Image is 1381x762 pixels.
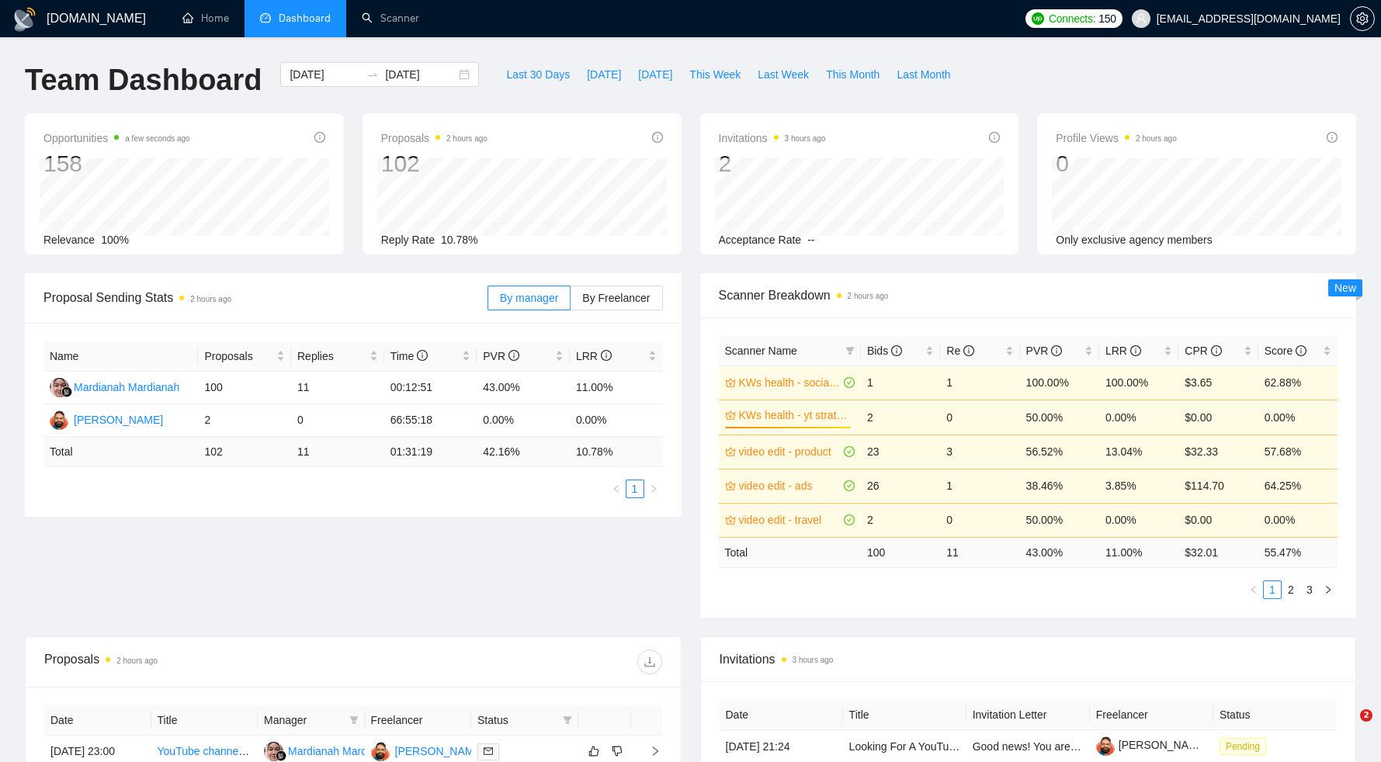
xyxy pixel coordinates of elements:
td: 66:55:18 [384,404,477,437]
button: This Week [681,62,749,87]
button: download [637,649,662,674]
img: gigradar-bm.png [61,386,72,397]
span: Profile Views [1056,129,1177,147]
li: 2 [1282,580,1300,599]
a: KWs health - yt strategy seo mgt etc. [739,407,852,424]
time: 2 hours ago [190,295,231,303]
span: Dashboard [279,12,331,25]
span: right [649,484,658,494]
span: Manager [264,712,343,729]
span: 10.78% [441,234,477,246]
span: Last 30 Days [506,66,570,83]
span: Time [390,350,428,362]
td: $0.00 [1178,503,1258,537]
td: 57.68% [1258,435,1338,469]
span: Status [477,712,557,729]
a: setting [1350,12,1375,25]
span: info-circle [417,350,428,361]
a: [PERSON_NAME] [1096,739,1208,751]
td: $32.33 [1178,435,1258,469]
span: CPR [1185,345,1221,357]
a: YouTube channel optimization - increase views/subscribers/total watch time [158,745,520,757]
span: Bids [867,345,902,357]
span: dislike [612,745,623,757]
span: check-circle [844,377,855,388]
img: AT [50,410,69,430]
li: Previous Page [607,480,626,498]
li: 3 [1300,580,1319,599]
span: left [1249,585,1258,594]
td: 62.88% [1258,365,1338,400]
td: 50.00% [1020,503,1099,537]
span: Connects: [1049,10,1095,27]
td: 0 [940,503,1019,537]
span: crown [725,446,736,457]
button: like [585,742,603,760]
span: filter [845,346,855,355]
span: Scanner Breakdown [719,286,1338,305]
td: $3.65 [1178,365,1258,400]
li: Previous Page [1244,580,1263,599]
span: PVR [483,350,519,362]
span: info-circle [1211,345,1222,356]
h1: Team Dashboard [25,62,262,99]
a: searchScanner [362,12,419,25]
a: 1 [626,480,644,497]
span: 150 [1098,10,1116,27]
td: 3 [940,435,1019,469]
span: This Month [826,66,880,83]
button: right [644,480,663,498]
th: Title [843,700,966,730]
span: Proposals [381,129,488,147]
div: 0 [1056,149,1177,178]
span: Last Week [758,66,809,83]
td: 50.00% [1020,400,1099,435]
div: 2 [719,149,826,178]
span: crown [725,480,736,491]
span: crown [725,514,736,525]
td: 1 [861,365,940,400]
span: like [588,745,599,757]
span: right [1324,585,1333,594]
td: 11 [291,372,384,404]
td: 0.00% [477,404,570,437]
td: 11 [940,537,1019,567]
td: 56.52% [1020,435,1099,469]
span: PVR [1026,345,1063,357]
a: video edit - travel [739,511,841,528]
td: 1 [940,469,1019,503]
td: 0 [940,400,1019,435]
td: Total [43,437,198,467]
li: 1 [626,480,644,498]
li: 1 [1263,580,1282,599]
span: to [366,68,379,81]
button: [DATE] [630,62,681,87]
span: filter [349,715,359,725]
a: 3 [1301,581,1318,598]
td: 0.00% [570,404,663,437]
td: 0.00% [1099,400,1178,435]
td: 11.00% [570,372,663,404]
span: LRR [576,350,612,362]
span: crown [725,410,736,421]
span: Proposal Sending Stats [43,288,488,307]
span: 100% [101,234,129,246]
time: 3 hours ago [785,134,826,143]
span: New [1334,282,1356,294]
span: Pending [1220,738,1266,755]
div: [PERSON_NAME] [395,743,484,760]
span: info-circle [652,132,663,143]
td: 1 [940,365,1019,400]
span: left [612,484,621,494]
span: This Week [689,66,741,83]
button: left [1244,580,1263,599]
span: LRR [1105,345,1141,357]
span: setting [1351,12,1374,25]
span: Invitations [719,129,826,147]
img: MM [264,742,283,761]
td: 0.00% [1258,503,1338,537]
span: Acceptance Rate [719,234,802,246]
th: Proposals [198,341,291,372]
button: dislike [608,742,626,760]
div: [PERSON_NAME] [74,411,163,428]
